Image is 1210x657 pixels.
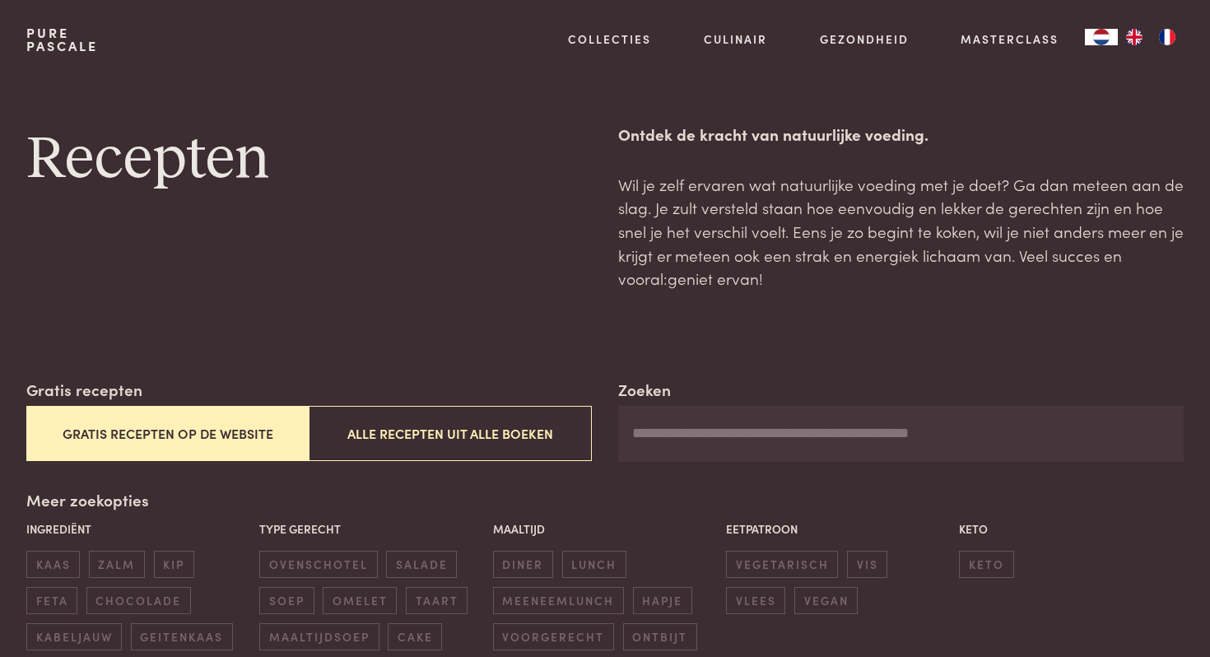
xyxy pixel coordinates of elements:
span: keto [959,551,1013,578]
span: vlees [726,587,785,614]
span: kaas [26,551,80,578]
span: ontbijt [623,623,697,650]
span: vis [847,551,887,578]
div: Language [1085,29,1118,45]
span: zalm [89,551,145,578]
span: maaltijdsoep [259,623,379,650]
span: lunch [562,551,626,578]
a: Masterclass [961,30,1059,48]
ul: Language list [1118,29,1184,45]
span: feta [26,587,77,614]
p: Ingrediënt [26,520,251,538]
a: Collecties [568,30,651,48]
p: Type gerecht [259,520,484,538]
span: salade [386,551,457,578]
span: hapje [633,587,692,614]
span: vegetarisch [726,551,838,578]
label: Gratis recepten [26,378,142,402]
a: Gezondheid [820,30,909,48]
span: meeneemlunch [493,587,624,614]
span: chocolade [86,587,191,614]
a: EN [1118,29,1151,45]
aside: Language selected: Nederlands [1085,29,1184,45]
span: omelet [323,587,397,614]
a: Culinair [704,30,767,48]
span: vegan [794,587,858,614]
span: ovenschotel [259,551,377,578]
p: Eetpatroon [726,520,951,538]
span: soep [259,587,314,614]
span: kabeljauw [26,623,122,650]
a: NL [1085,29,1118,45]
button: Alle recepten uit alle boeken [309,406,592,461]
span: kip [154,551,194,578]
button: Gratis recepten op de website [26,406,309,461]
span: voorgerecht [493,623,614,650]
span: taart [406,587,468,614]
span: diner [493,551,553,578]
a: FR [1151,29,1184,45]
strong: Ontdek de kracht van natuurlijke voeding. [618,123,928,145]
span: cake [388,623,442,650]
span: geitenkaas [131,623,233,650]
p: Keto [959,520,1184,538]
p: Wil je zelf ervaren wat natuurlijke voeding met je doet? Ga dan meteen aan de slag. Je zult verst... [618,173,1184,291]
p: Maaltijd [493,520,718,538]
label: Zoeken [618,378,671,402]
h1: Recepten [26,123,592,197]
a: PurePascale [26,26,98,53]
